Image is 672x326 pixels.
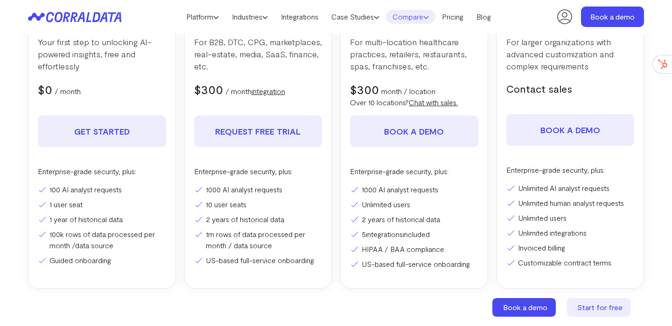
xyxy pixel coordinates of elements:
[194,82,223,96] span: $300
[350,258,478,270] li: US-based full-service onboarding
[38,36,166,72] p: Your first step to unlocking AI-powered insights, free and effortlessly
[75,241,113,250] a: data source
[506,257,635,268] li: Customizable contract terms
[503,303,547,312] span: Book a demo
[194,255,322,266] li: US-based full-service onboarding
[194,184,322,195] li: 1000 AI analyst requests
[506,164,635,176] p: Enterprise-grade security, plus:
[577,303,623,312] span: Start for free
[386,10,435,24] a: Compare
[435,10,470,24] a: Pricing
[366,230,403,238] a: integrations
[506,227,635,238] li: Unlimited integrations
[506,242,635,253] li: Invoiced billing
[506,36,635,72] p: For larger organizations with advanced customization and complex requirements
[252,87,285,95] a: integration
[194,36,322,72] p: For B2B, DTC, CPG, marketplaces, real-estate, media, SaaS, finance, etc.
[225,10,274,24] a: Industries
[506,114,635,146] a: Book a demo
[38,166,166,177] p: Enterprise-grade security, plus:
[350,97,478,108] p: Over 10 locations?
[350,214,478,225] li: 2 years of historical data
[350,184,478,195] li: 1000 AI analyst requests
[180,10,225,24] a: Platform
[581,7,644,27] a: Book a demo
[470,10,497,24] a: Blog
[274,10,325,24] a: Integrations
[38,184,166,195] li: 100 AI analyst requests
[506,183,635,194] li: Unlimited AI analyst requests
[38,214,166,225] li: 1 year of historical data
[38,115,166,147] a: Get Started
[55,86,81,97] p: / month
[194,229,322,251] li: 1m rows of data processed per month / data source
[350,229,478,240] li: 5 included
[506,197,635,209] li: Unlimited human analyst requests
[38,82,52,96] span: $0
[350,82,379,96] span: $300
[38,199,166,210] li: 1 user seat
[350,36,478,72] p: For multi-location healthcare practices, retailers, restaurants, spas, franchises, etc.
[409,98,458,107] a: Chat with sales.
[194,214,322,225] li: 2 years of historical data
[225,86,285,97] p: / month
[350,244,478,255] li: HIPAA / BAA compliance
[350,166,478,177] p: Enterprise-grade security, plus:
[506,212,635,224] li: Unlimited users
[350,115,478,147] a: Book a demo
[194,199,322,210] li: 10 user seats
[350,199,478,210] li: Unlimited users
[194,166,322,177] p: Enterprise-grade security, plus:
[381,86,435,97] p: month / location
[567,298,632,317] a: Start for free
[325,10,386,24] a: Case Studies
[492,298,558,317] a: Book a demo
[38,229,166,251] li: 100k rows of data processed per month /
[506,81,635,95] h5: Contact sales
[38,255,166,266] li: Guided onboarding
[194,115,322,147] a: REQUEST FREE TRIAL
